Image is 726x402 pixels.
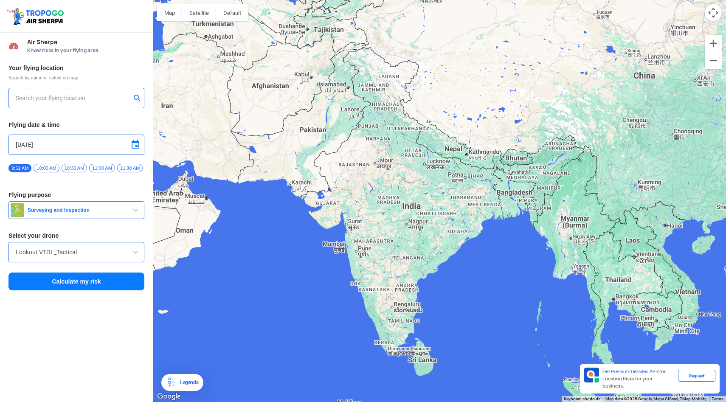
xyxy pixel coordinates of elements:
[8,164,31,172] span: 9:51 AM
[177,377,198,388] div: Legends
[705,52,722,69] button: Zoom out
[157,4,182,21] button: Show street map
[155,391,183,402] img: Google
[8,273,144,290] button: Calculate my risk
[155,391,183,402] a: Open this area in Google Maps (opens a new window)
[599,368,678,390] div: for Location Risks for your business.
[8,65,144,71] h3: Your flying location
[11,203,24,217] img: survey.png
[16,140,137,150] input: Select Date
[8,122,144,128] h3: Flying date & time
[62,164,87,172] span: 10:30 AM
[89,164,115,172] span: 11:00 AM
[27,39,144,45] span: Air Sherpa
[16,93,131,103] input: Search your flying location
[182,4,216,21] button: Show satellite imagery
[602,368,659,374] span: Get Premium Detailed APIs
[8,74,144,81] span: Search by name or select on map
[117,164,143,172] span: 11:30 AM
[678,370,715,382] div: Request
[584,368,599,382] img: Premium APIs
[27,47,144,54] span: Know risks in your flying area
[6,6,67,26] img: ic_tgdronemaps.svg
[34,164,59,172] span: 10:00 AM
[166,377,177,388] img: Legends
[8,192,144,198] h3: Flying purpose
[712,396,723,401] a: Terms
[605,396,706,401] span: Map data ©2025 Google, Mapa GISrael, TMap Mobility
[705,35,722,52] button: Zoom in
[8,233,144,239] h3: Select your drone
[8,201,144,219] button: Surveying and Inspection
[24,207,130,214] span: Surveying and Inspection
[16,247,137,257] input: Search by name or Brand
[705,4,722,21] button: Map camera controls
[8,41,19,51] img: Risk Scores
[564,396,600,402] button: Keyboard shortcuts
